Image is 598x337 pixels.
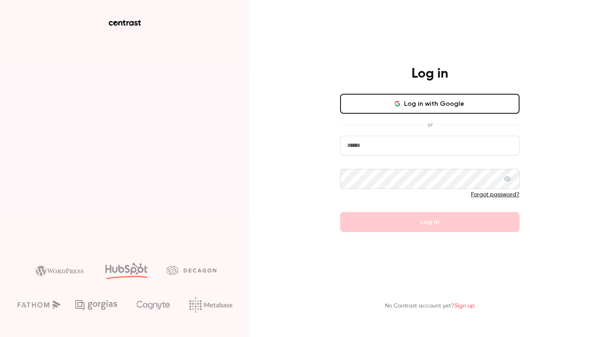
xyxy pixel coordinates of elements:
a: Sign up [454,303,475,309]
button: Log in with Google [340,94,520,114]
img: decagon [167,266,216,275]
h4: Log in [412,66,448,82]
a: Forgot password? [471,192,520,198]
span: or [423,120,437,129]
p: No Contrast account yet? [385,302,475,310]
